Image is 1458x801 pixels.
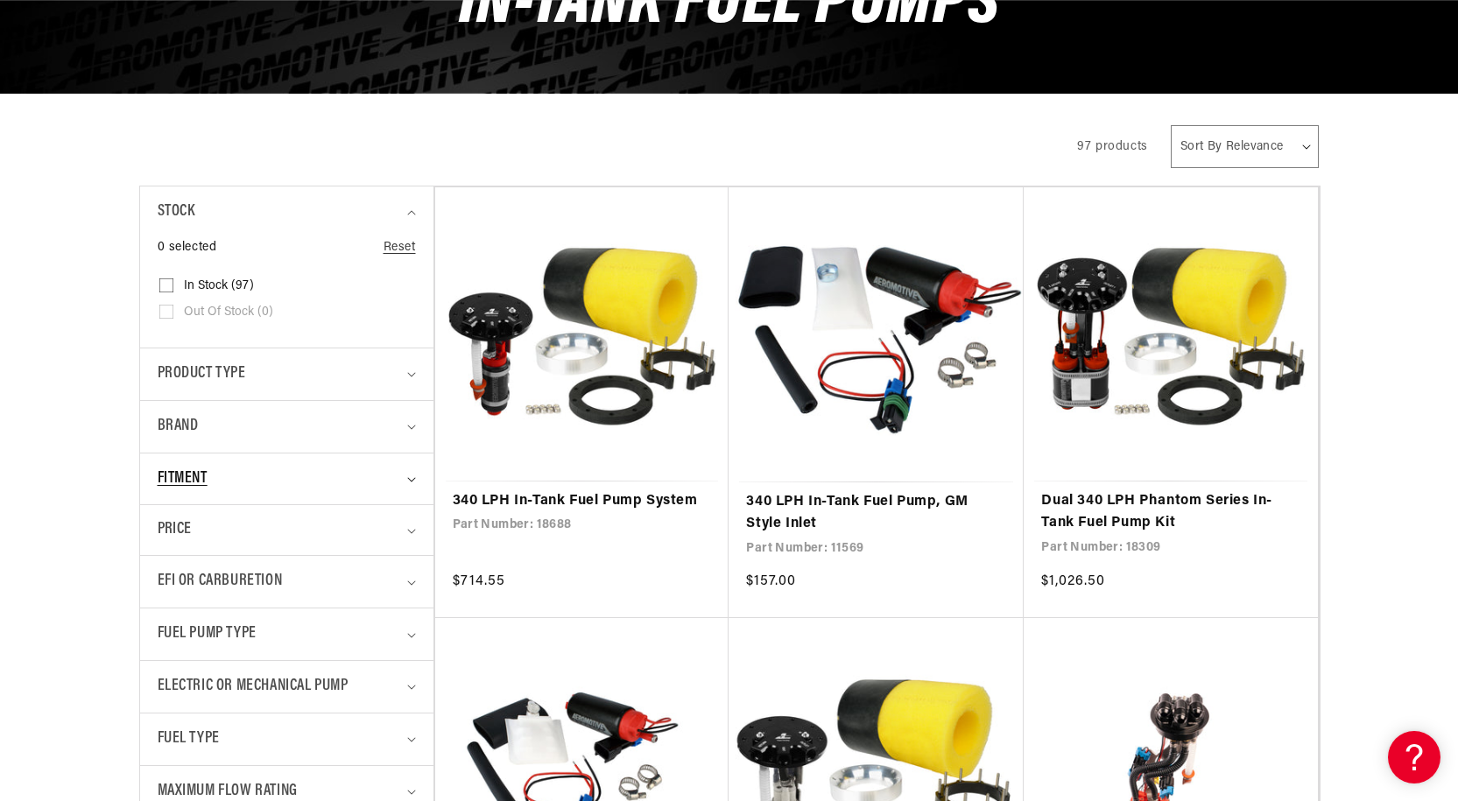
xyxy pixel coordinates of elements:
summary: Brand (0 selected) [158,401,416,453]
summary: Stock (0 selected) [158,186,416,238]
span: Electric or Mechanical Pump [158,674,349,699]
span: Out of stock (0) [184,305,273,320]
summary: Electric or Mechanical Pump (0 selected) [158,661,416,713]
a: 340 LPH In-Tank Fuel Pump System [453,490,712,513]
a: 340 LPH In-Tank Fuel Pump, GM Style Inlet [746,491,1006,536]
summary: Fuel Pump Type (0 selected) [158,608,416,660]
span: EFI or Carburetion [158,569,283,594]
span: In stock (97) [184,278,254,294]
a: Reset [384,238,416,257]
span: Brand [158,414,199,439]
summary: Fuel Type (0 selected) [158,713,416,765]
span: Fuel Type [158,727,220,752]
span: Product type [158,362,246,387]
span: 97 products [1077,140,1148,153]
a: Dual 340 LPH Phantom Series In-Tank Fuel Pump Kit [1041,490,1300,535]
summary: EFI or Carburetion (0 selected) [158,556,416,608]
summary: Fitment (0 selected) [158,453,416,505]
span: Price [158,518,192,542]
summary: Product type (0 selected) [158,348,416,400]
span: Stock [158,200,195,225]
span: Fitment [158,467,208,492]
summary: Price [158,505,416,555]
span: Fuel Pump Type [158,622,257,647]
span: 0 selected [158,238,217,257]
